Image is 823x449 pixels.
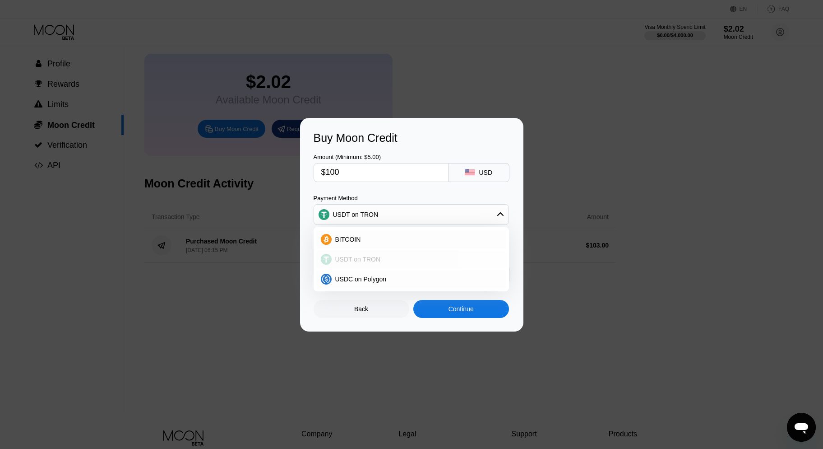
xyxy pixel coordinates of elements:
[335,276,387,283] span: USDC on Polygon
[316,230,506,248] div: BITCOIN
[314,154,448,160] div: Amount (Minimum: $5.00)
[333,211,379,218] div: USDT on TRON
[316,270,506,288] div: USDC on Polygon
[314,131,510,145] div: Buy Moon Credit
[314,300,409,318] div: Back
[321,164,441,182] input: $0.00
[335,236,361,243] span: BITCOIN
[354,305,368,313] div: Back
[316,250,506,268] div: USDT on TRON
[314,195,509,201] div: Payment Method
[448,305,474,313] div: Continue
[335,256,381,263] span: USDT on TRON
[787,413,816,442] iframe: Кнопка запуска окна обмена сообщениями
[314,206,509,224] div: USDT on TRON
[479,169,492,176] div: USD
[413,300,509,318] div: Continue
